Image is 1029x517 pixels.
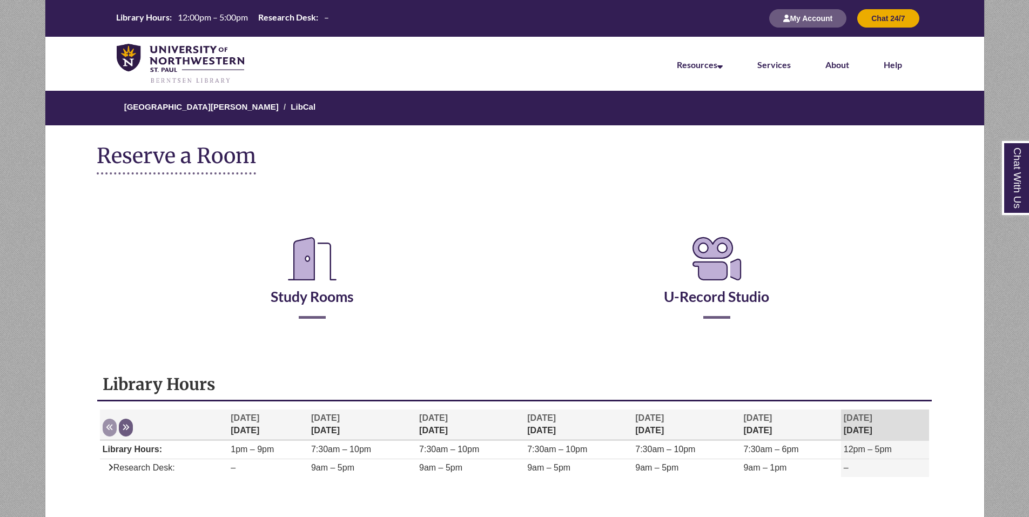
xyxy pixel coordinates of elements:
[21,91,1008,125] nav: Breadcrumb
[112,11,333,25] a: Hours Today
[308,409,416,440] th: [DATE]
[633,409,741,440] th: [DATE]
[844,413,872,422] span: [DATE]
[97,202,933,351] div: Reserve a Room
[743,413,772,422] span: [DATE]
[769,9,846,28] button: My Account
[524,409,633,440] th: [DATE]
[419,463,462,472] span: 9am – 5pm
[527,463,570,472] span: 9am – 5pm
[311,445,371,454] span: 7:30am – 10pm
[119,419,133,437] button: Next week
[743,463,786,472] span: 9am – 1pm
[228,409,308,440] th: [DATE]
[825,59,849,70] a: About
[769,14,846,23] a: My Account
[112,11,333,24] table: Hours Today
[124,102,279,111] a: [GEOGRAPHIC_DATA][PERSON_NAME]
[103,419,117,437] button: Previous week
[112,11,173,23] th: Library Hours:
[231,413,259,422] span: [DATE]
[635,463,678,472] span: 9am – 5pm
[677,59,723,70] a: Resources
[857,14,919,23] a: Chat 24/7
[103,374,927,394] h1: Library Hours
[291,102,315,111] a: LibCal
[844,445,892,454] span: 12pm – 5pm
[97,507,933,513] div: Libchat
[178,12,248,22] span: 12:00pm – 5:00pm
[97,368,932,496] div: Library Hours
[527,445,587,454] span: 7:30am – 10pm
[841,409,929,440] th: [DATE]
[844,463,849,472] span: –
[100,441,228,459] td: Library Hours:
[857,9,919,28] button: Chat 24/7
[254,11,320,23] th: Research Desk:
[741,409,840,440] th: [DATE]
[635,413,664,422] span: [DATE]
[527,413,556,422] span: [DATE]
[757,59,791,70] a: Services
[117,44,245,84] img: UNWSP Library Logo
[231,445,274,454] span: 1pm – 9pm
[271,261,354,305] a: Study Rooms
[664,261,769,305] a: U-Record Studio
[103,463,175,472] span: Research Desk:
[231,463,236,472] span: –
[419,445,479,454] span: 7:30am – 10pm
[635,445,695,454] span: 7:30am – 10pm
[324,12,329,22] span: –
[884,59,902,70] a: Help
[311,413,340,422] span: [DATE]
[97,144,256,174] h1: Reserve a Room
[311,463,354,472] span: 9am – 5pm
[419,413,448,422] span: [DATE]
[743,445,798,454] span: 7:30am – 6pm
[416,409,524,440] th: [DATE]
